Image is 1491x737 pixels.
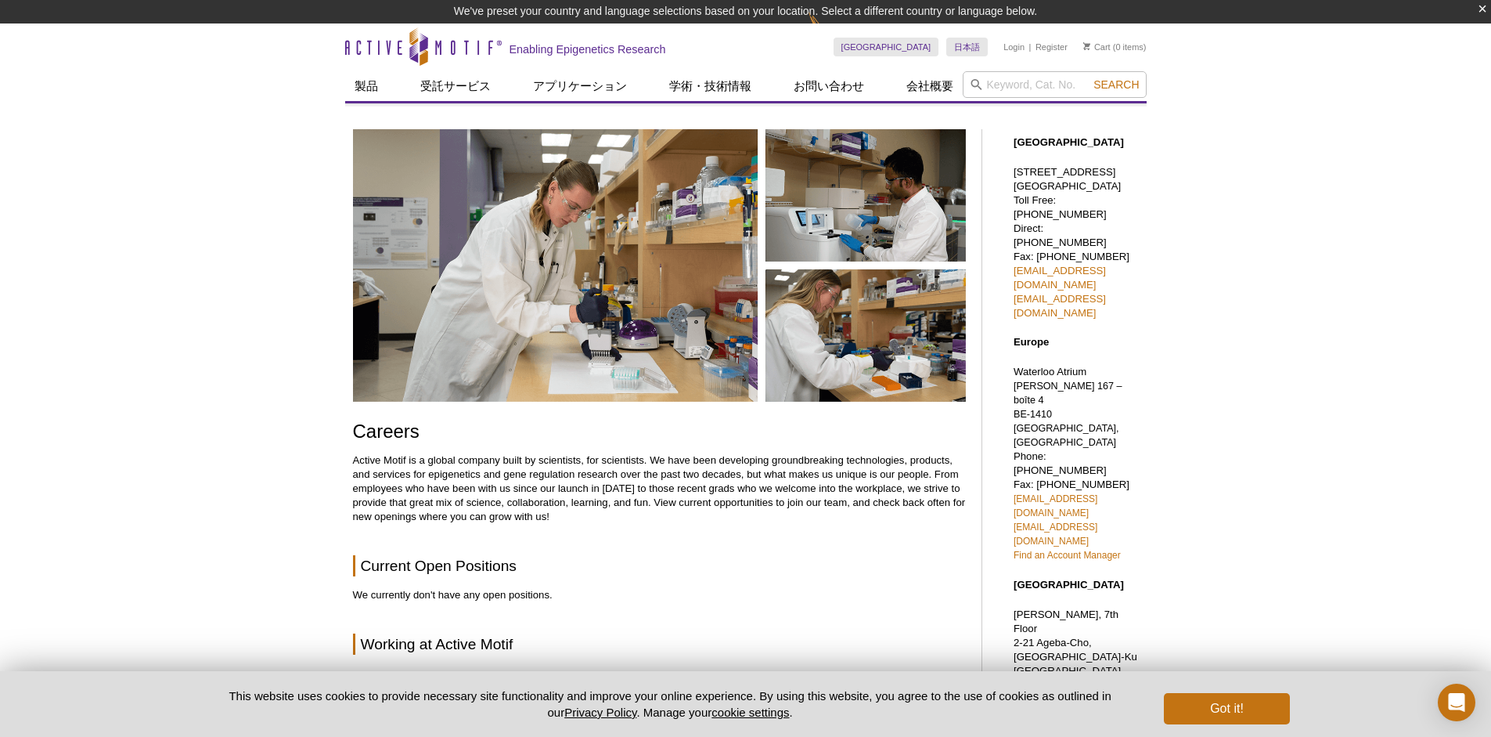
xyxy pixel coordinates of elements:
button: cookie settings [711,706,789,719]
button: Search [1089,78,1143,92]
p: We currently don't have any open positions. [353,588,966,602]
strong: [GEOGRAPHIC_DATA] [1014,579,1124,591]
p: Active Motif is a global company built by scientists, for scientists. We have been developing gro... [353,453,966,524]
a: Cart [1083,42,1111,52]
li: | [1029,38,1032,56]
span: [PERSON_NAME] 167 – boîte 4 BE-1410 [GEOGRAPHIC_DATA], [GEOGRAPHIC_DATA] [1014,381,1122,448]
a: [EMAIL_ADDRESS][DOMAIN_NAME] [1014,522,1097,547]
a: Find an Account Manager [1014,550,1121,561]
a: Privacy Policy [564,706,636,719]
div: Open Intercom Messenger [1438,684,1475,721]
a: アプリケーション [524,71,636,101]
a: 製品 [345,71,387,101]
a: [GEOGRAPHIC_DATA] [834,38,939,56]
button: Got it! [1164,693,1289,724]
p: Waterloo Atrium Phone: [PHONE_NUMBER] Fax: [PHONE_NUMBER] [1014,365,1139,562]
a: [EMAIL_ADDRESS][DOMAIN_NAME] [1014,493,1097,518]
a: 学術・技術情報 [660,71,761,101]
li: (0 items) [1083,38,1147,56]
a: Register [1035,42,1068,52]
input: Keyword, Cat. No. [963,71,1147,98]
img: Your Cart [1083,42,1090,50]
img: Careers at Active Motif [353,129,966,402]
h2: Current Open Positions [353,555,966,576]
p: This website uses cookies to provide necessary site functionality and improve your online experie... [202,688,1139,721]
a: 会社概要 [897,71,963,101]
span: Search [1093,78,1139,91]
h2: Working at Active Motif [353,634,966,655]
a: 日本語 [946,38,988,56]
img: Change Here [809,12,850,49]
a: [EMAIL_ADDRESS][DOMAIN_NAME] [1014,293,1106,319]
a: [EMAIL_ADDRESS][DOMAIN_NAME] [1014,265,1106,291]
a: お問い合わせ [784,71,873,101]
strong: [GEOGRAPHIC_DATA] [1014,136,1124,148]
a: 受託サービス [411,71,500,101]
a: Login [1003,42,1025,52]
strong: Europe [1014,336,1049,348]
h2: Enabling Epigenetics Research [510,42,666,56]
p: [STREET_ADDRESS] [GEOGRAPHIC_DATA] Toll Free: [PHONE_NUMBER] Direct: [PHONE_NUMBER] Fax: [PHONE_N... [1014,165,1139,320]
h1: Careers [353,421,966,444]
